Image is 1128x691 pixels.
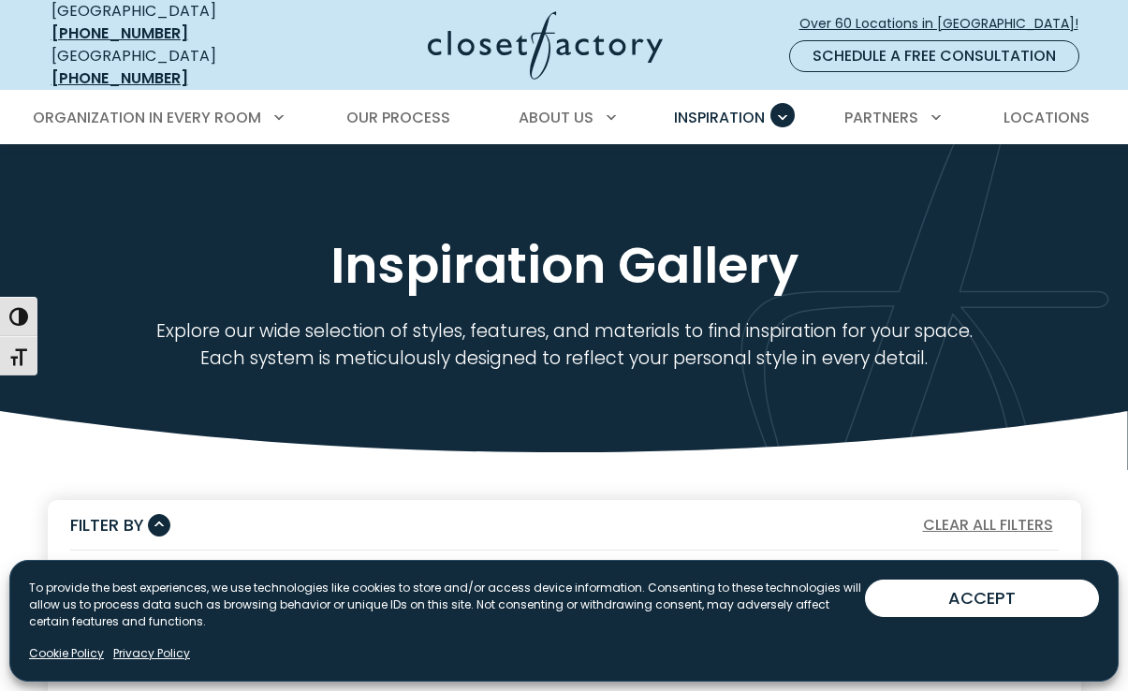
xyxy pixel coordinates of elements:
[113,645,190,662] a: Privacy Policy
[519,107,593,128] span: About Us
[917,513,1059,537] button: Clear All Filters
[70,511,170,538] button: Filter By
[428,11,663,80] img: Closet Factory Logo
[48,236,1081,296] h1: Inspiration Gallery
[346,107,450,128] span: Our Process
[844,107,918,128] span: Partners
[1003,107,1090,128] span: Locations
[29,645,104,662] a: Cookie Policy
[865,580,1099,617] button: ACCEPT
[33,107,261,128] span: Organization in Every Room
[789,40,1079,72] a: Schedule a Free Consultation
[51,45,281,90] div: [GEOGRAPHIC_DATA]
[51,67,188,89] a: [PHONE_NUMBER]
[798,7,1094,40] a: Over 60 Locations in [GEOGRAPHIC_DATA]!
[51,22,188,44] a: [PHONE_NUMBER]
[29,580,865,630] p: To provide the best experiences, we use technologies like cookies to store and/or access device i...
[799,14,1093,34] span: Over 60 Locations in [GEOGRAPHIC_DATA]!
[20,92,1109,144] nav: Primary Menu
[674,107,765,128] span: Inspiration
[136,318,993,372] p: Explore our wide selection of styles, features, and materials to find inspiration for your space....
